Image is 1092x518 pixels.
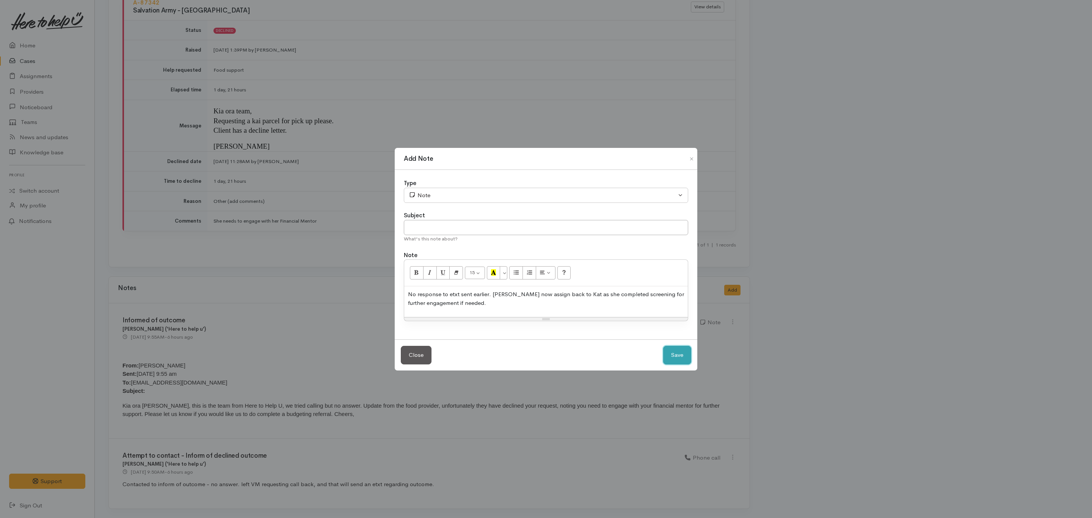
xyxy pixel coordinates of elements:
button: Note [404,188,688,203]
button: Italic (CTRL+I) [423,266,437,279]
button: Underline (CTRL+U) [436,266,450,279]
button: Remove Font Style (CTRL+\) [449,266,463,279]
button: Bold (CTRL+B) [410,266,424,279]
label: Subject [404,211,425,220]
p: No response to etxt sent earlier. [PERSON_NAME] now assign back to Kat as she completed screening... [408,290,684,307]
button: Save [663,346,691,364]
button: Font Size [465,267,485,279]
h1: Add Note [404,154,433,164]
button: More Color [500,266,507,279]
button: Unordered list (CTRL+SHIFT+NUM7) [509,266,523,279]
div: What's this note about? [404,235,688,243]
button: Paragraph [536,266,555,279]
button: Close [686,154,698,163]
label: Note [404,251,417,260]
button: Close [401,346,431,364]
div: Note [409,191,676,200]
div: Resize [404,317,688,321]
button: Help [557,266,571,279]
span: 15 [469,269,475,276]
button: Recent Color [487,266,500,279]
button: Ordered list (CTRL+SHIFT+NUM8) [522,266,536,279]
label: Type [404,179,416,188]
